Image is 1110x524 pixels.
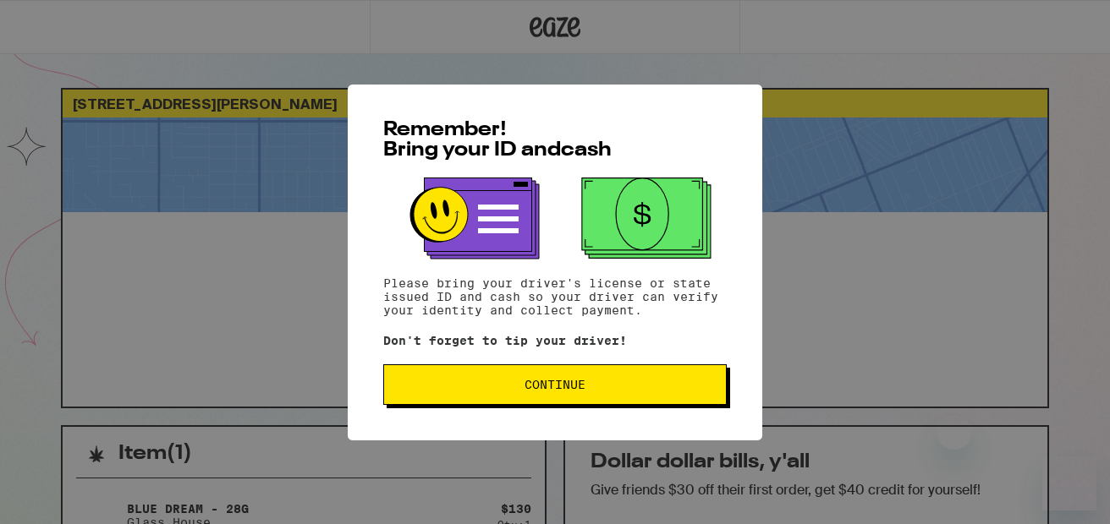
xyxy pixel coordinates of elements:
[383,334,727,347] p: Don't forget to tip your driver!
[383,364,727,405] button: Continue
[525,379,585,390] span: Continue
[383,120,612,161] span: Remember! Bring your ID and cash
[937,416,971,450] iframe: Close message
[383,276,727,317] p: Please bring your driver's license or state issued ID and cash so your driver can verify your ide...
[1042,456,1096,510] iframe: Button to launch messaging window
